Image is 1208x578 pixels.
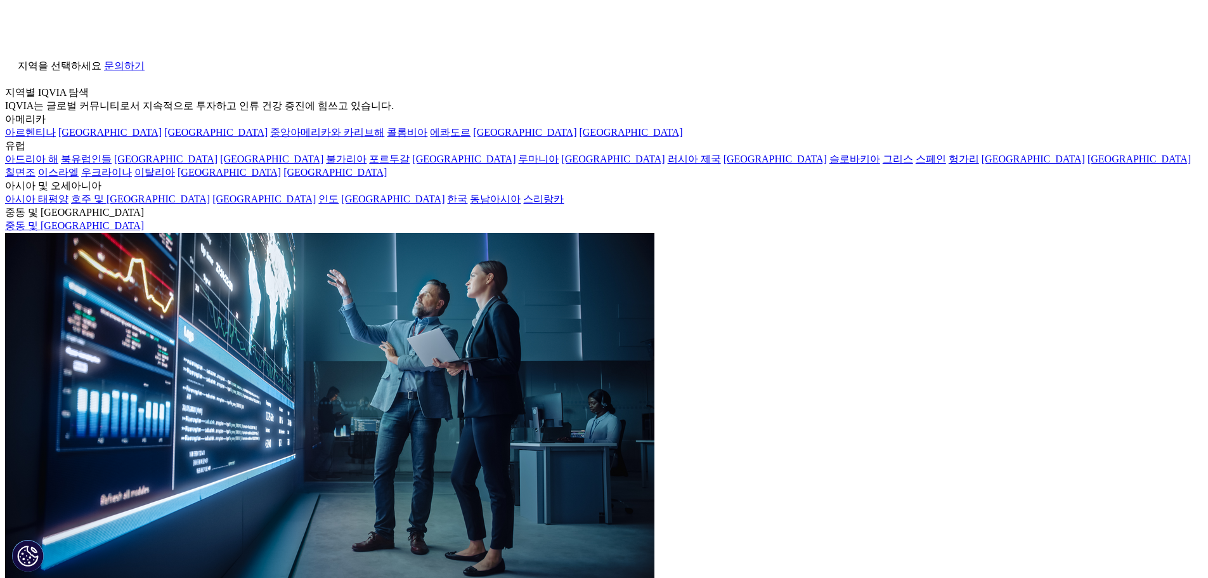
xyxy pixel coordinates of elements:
a: [GEOGRAPHIC_DATA] [1088,154,1191,164]
a: 콜롬비아 [387,127,427,138]
a: 헝가리 [949,154,979,164]
a: 스페인 [916,154,946,164]
font: IQVIA는 글로벌 커뮤니티로서 지속적으로 투자하고 인류 건강 증진에 힘쓰고 있습니다. [5,100,394,111]
a: [GEOGRAPHIC_DATA] [178,167,281,178]
a: 불가리아 [326,154,367,164]
a: [GEOGRAPHIC_DATA] [114,154,218,164]
a: 아시아 태평양 [5,194,68,204]
a: 루마니아 [518,154,559,164]
a: 슬로바키아 [829,154,880,164]
a: [GEOGRAPHIC_DATA] [164,127,268,138]
a: 북유럽인들 [61,154,112,164]
a: 인도 [318,194,339,204]
a: 우크라이나 [81,167,132,178]
font: 지역을 선택하세요 [18,60,101,71]
font: 아시아 및 오세아니아 [5,180,101,191]
a: 러시아 제국 [668,154,721,164]
a: 이탈리아 [134,167,175,178]
a: [GEOGRAPHIC_DATA] [473,127,576,138]
a: [GEOGRAPHIC_DATA] [341,194,445,204]
a: 중앙아메리카와 카리브해 [270,127,384,138]
a: [GEOGRAPHIC_DATA] [412,154,516,164]
font: 아메리카 [5,114,46,124]
a: [GEOGRAPHIC_DATA] [220,154,323,164]
a: 그리스 [883,154,913,164]
a: 스리랑카 [523,194,564,204]
a: [GEOGRAPHIC_DATA] [561,154,665,164]
a: 한국 [447,194,467,204]
a: 포르투갈 [369,154,410,164]
a: [GEOGRAPHIC_DATA] [58,127,162,138]
a: [GEOGRAPHIC_DATA] [579,127,682,138]
a: 이스라엘 [38,167,79,178]
a: [GEOGRAPHIC_DATA] [283,167,387,178]
font: 지역별 IQVIA 탐색 [5,87,89,98]
a: [GEOGRAPHIC_DATA] [724,154,827,164]
a: 중동 및 [GEOGRAPHIC_DATA] [5,220,144,231]
font: 중동 및 [GEOGRAPHIC_DATA] [5,207,144,218]
a: 칠면조 [5,167,36,178]
a: [GEOGRAPHIC_DATA] [982,154,1085,164]
a: 에콰도르 [430,127,471,138]
a: 호주 및 [GEOGRAPHIC_DATA] [71,194,210,204]
a: 동남아시아 [470,194,521,204]
font: 유럽 [5,140,25,151]
a: 문의하기 [104,60,145,71]
a: [GEOGRAPHIC_DATA] [212,194,316,204]
button: 쿠키 설정 [12,540,44,572]
a: 아드리아 해 [5,154,58,164]
a: 아르헨티나 [5,127,56,138]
